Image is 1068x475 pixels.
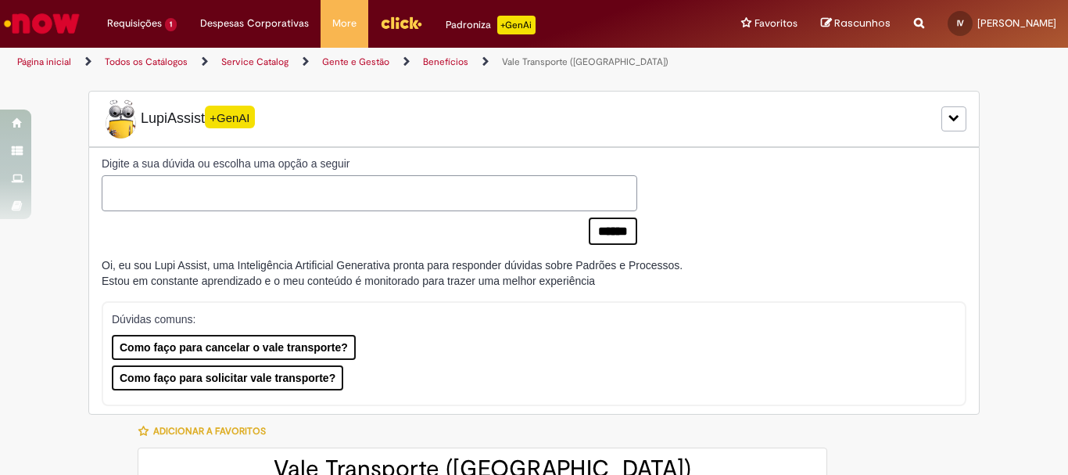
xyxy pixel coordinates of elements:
a: Vale Transporte ([GEOGRAPHIC_DATA]) [502,56,668,68]
a: Service Catalog [221,56,289,68]
p: Dúvidas comuns: [112,311,944,327]
span: Rascunhos [834,16,891,31]
div: Oi, eu sou Lupi Assist, uma Inteligência Artificial Generativa pronta para responder dúvidas sobr... [102,257,683,289]
a: Página inicial [17,56,71,68]
img: Lupi [102,99,141,139]
button: Como faço para solicitar vale transporte? [112,365,343,390]
span: Despesas Corporativas [200,16,309,31]
p: +GenAi [497,16,536,34]
span: +GenAI [205,106,255,128]
span: Favoritos [754,16,797,31]
img: click_logo_yellow_360x200.png [380,11,422,34]
button: Como faço para cancelar o vale transporte? [112,335,356,360]
a: Benefícios [423,56,468,68]
ul: Trilhas de página [12,48,701,77]
img: ServiceNow [2,8,82,39]
span: LupiAssist [102,99,255,139]
a: Gente e Gestão [322,56,389,68]
button: Adicionar a Favoritos [138,415,274,448]
span: IV [957,18,964,28]
label: Digite a sua dúvida ou escolha uma opção a seguir [102,156,637,171]
a: Rascunhos [821,16,891,31]
a: Todos os Catálogos [105,56,188,68]
span: [PERSON_NAME] [977,16,1056,30]
span: Adicionar a Favoritos [153,425,266,437]
span: 1 [165,18,177,31]
span: Requisições [107,16,162,31]
span: More [332,16,357,31]
div: Padroniza [446,16,536,34]
div: LupiLupiAssist+GenAI [88,91,980,147]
